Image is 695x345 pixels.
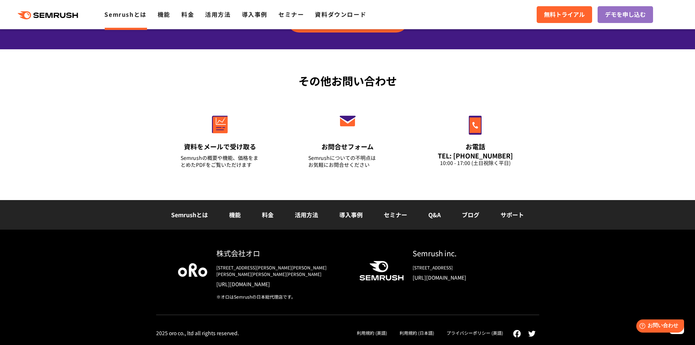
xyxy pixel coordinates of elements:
a: 導入事例 [339,210,363,219]
a: 活用方法 [295,210,318,219]
a: サポート [501,210,524,219]
div: Semrushについての不明点は お気軽にお問合せください [308,154,387,168]
a: デモを申し込む [598,6,653,23]
a: [URL][DOMAIN_NAME] [413,274,517,281]
a: 活用方法 [205,10,231,19]
img: twitter [528,331,536,337]
a: 資料をメールで受け取る Semrushの概要や機能、価格をまとめたPDFをご覧いただけます [165,100,275,177]
a: Semrushとは [104,10,146,19]
div: Semrushの概要や機能、価格をまとめたPDFをご覧いただけます [181,154,259,168]
a: 利用規約 (日本語) [399,330,434,336]
span: 無料トライアル [544,10,585,19]
a: 利用規約 (英語) [357,330,387,336]
div: TEL: [PHONE_NUMBER] [436,152,515,160]
div: その他お問い合わせ [156,73,539,89]
a: お問合せフォーム Semrushについての不明点はお気軽にお問合せください [293,100,402,177]
div: お問合せフォーム [308,142,387,151]
div: [STREET_ADDRESS][PERSON_NAME][PERSON_NAME][PERSON_NAME][PERSON_NAME][PERSON_NAME] [216,264,348,277]
a: ブログ [462,210,479,219]
a: 無料トライアル [537,6,592,23]
a: 導入事例 [242,10,267,19]
a: 料金 [181,10,194,19]
div: 10:00 - 17:00 (土日祝除く平日) [436,160,515,166]
span: デモを申し込む [605,10,646,19]
div: [STREET_ADDRESS] [413,264,517,271]
div: ※オロはSemrushの日本総代理店です。 [216,294,348,300]
div: 株式会社オロ [216,248,348,258]
a: Semrushとは [171,210,208,219]
div: お電話 [436,142,515,151]
a: プライバシーポリシー (英語) [447,330,503,336]
img: facebook [513,330,521,338]
a: 料金 [262,210,274,219]
a: セミナー [278,10,304,19]
a: 機能 [229,210,241,219]
a: 機能 [158,10,170,19]
div: 2025 oro co., ltd all rights reserved. [156,330,239,336]
a: 資料ダウンロード [315,10,366,19]
a: Q&A [428,210,441,219]
div: 資料をメールで受け取る [181,142,259,151]
div: Semrush inc. [413,248,517,258]
iframe: Help widget launcher [630,317,687,337]
img: oro company [178,263,207,276]
a: [URL][DOMAIN_NAME] [216,280,348,288]
a: セミナー [384,210,407,219]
